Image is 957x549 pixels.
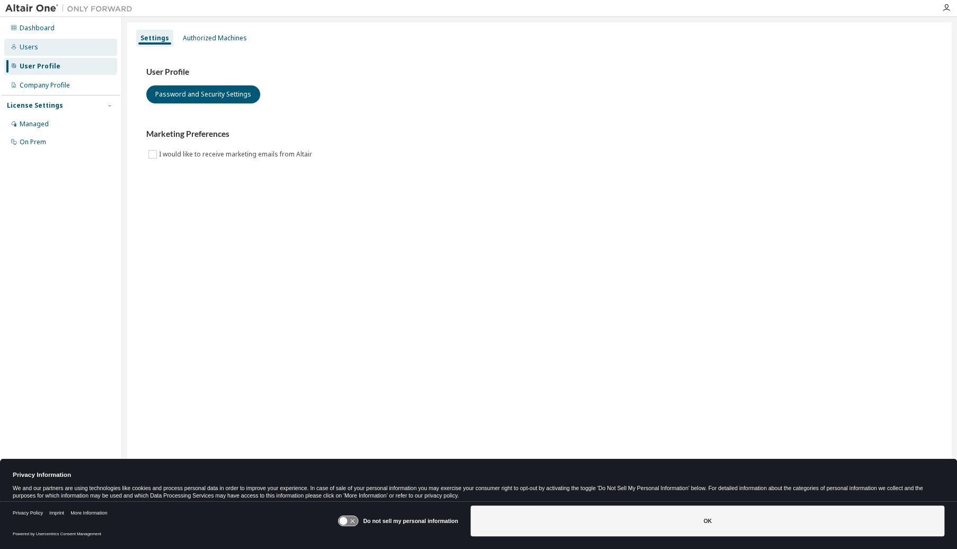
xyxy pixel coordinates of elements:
div: User Profile [20,62,60,71]
div: Company Profile [20,81,70,90]
label: I would like to receive marketing emails from Altair [159,148,314,161]
div: Dashboard [20,24,55,32]
div: License Settings [7,101,63,110]
img: Altair One [5,3,138,14]
div: Authorized Machines [183,34,247,42]
h3: User Profile [146,67,933,77]
button: Password and Security Settings [146,85,260,103]
div: Settings [140,34,169,42]
h3: Marketing Preferences [146,129,933,140]
div: On Prem [20,138,46,146]
div: Users [20,43,38,51]
div: Managed [20,120,49,128]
